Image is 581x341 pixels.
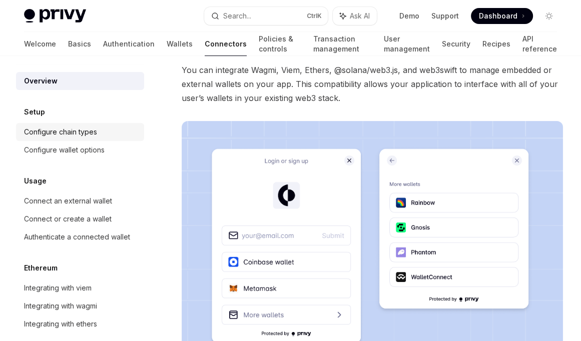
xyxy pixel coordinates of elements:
span: Dashboard [479,11,517,21]
div: Authenticate a connected wallet [24,231,130,243]
a: Authentication [103,32,155,56]
button: Search...CtrlK [204,7,327,25]
a: Connect or create a wallet [16,210,144,228]
a: Integrating with ethers [16,315,144,333]
a: Demo [399,11,419,21]
h5: Setup [24,106,45,118]
div: Integrating with viem [24,282,92,294]
span: You can integrate Wagmi, Viem, Ethers, @solana/web3.js, and web3swift to manage embedded or exter... [182,63,563,105]
a: Transaction management [313,32,372,56]
a: Policies & controls [259,32,301,56]
span: Ctrl K [307,12,322,20]
img: light logo [24,9,86,23]
a: Connect an external wallet [16,192,144,210]
a: Overview [16,72,144,90]
a: Connectors [205,32,247,56]
div: Configure wallet options [24,144,105,156]
div: Integrating with wagmi [24,300,97,312]
a: Configure chain types [16,123,144,141]
div: Integrating with ethers [24,318,97,330]
span: Ask AI [350,11,370,21]
a: Integrating with viem [16,279,144,297]
h5: Usage [24,175,47,187]
a: Recipes [482,32,510,56]
div: Connect or create a wallet [24,213,112,225]
a: Dashboard [471,8,533,24]
h5: Ethereum [24,262,58,274]
a: Authenticate a connected wallet [16,228,144,246]
div: Configure chain types [24,126,97,138]
a: Support [431,11,459,21]
div: Search... [223,10,251,22]
button: Toggle dark mode [541,8,557,24]
div: Overview [24,75,58,87]
a: Integrating with wagmi [16,297,144,315]
a: API reference [522,32,557,56]
a: Basics [68,32,91,56]
a: Welcome [24,32,56,56]
button: Ask AI [333,7,377,25]
a: Security [442,32,470,56]
a: Configure wallet options [16,141,144,159]
div: Connect an external wallet [24,195,112,207]
a: User management [384,32,430,56]
a: Wallets [167,32,193,56]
